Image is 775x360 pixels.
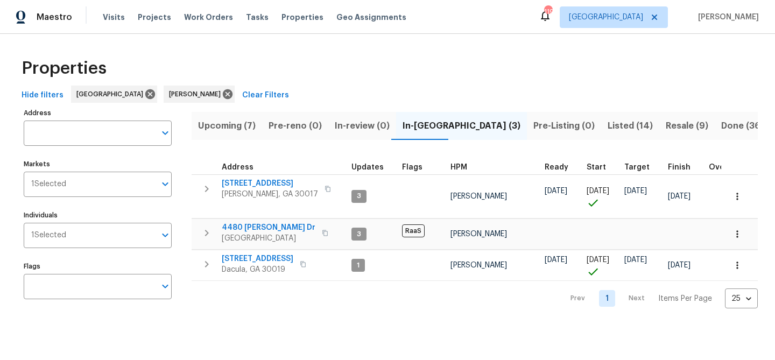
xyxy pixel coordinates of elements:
[694,12,759,23] span: [PERSON_NAME]
[158,228,173,243] button: Open
[246,13,269,21] span: Tasks
[222,164,253,171] span: Address
[24,161,172,167] label: Markets
[281,12,323,23] span: Properties
[587,187,609,195] span: [DATE]
[403,118,520,133] span: In-[GEOGRAPHIC_DATA] (3)
[545,164,568,171] span: Ready
[222,222,315,233] span: 4480 [PERSON_NAME] Dr
[582,250,620,281] td: Project started on time
[103,12,125,23] span: Visits
[560,287,758,309] nav: Pagination Navigation
[222,253,293,264] span: [STREET_ADDRESS]
[22,89,64,102] span: Hide filters
[544,6,552,17] div: 119
[353,261,364,270] span: 1
[335,118,390,133] span: In-review (0)
[545,256,567,264] span: [DATE]
[222,233,315,244] span: [GEOGRAPHIC_DATA]
[450,230,507,238] span: [PERSON_NAME]
[587,256,609,264] span: [DATE]
[31,180,66,189] span: 1 Selected
[624,187,647,195] span: [DATE]
[24,263,172,270] label: Flags
[222,264,293,275] span: Dacula, GA 30019
[164,86,235,103] div: [PERSON_NAME]
[709,164,737,171] span: Overall
[24,110,172,116] label: Address
[351,164,384,171] span: Updates
[725,285,758,313] div: 25
[71,86,157,103] div: [GEOGRAPHIC_DATA]
[17,86,68,105] button: Hide filters
[222,178,318,189] span: [STREET_ADDRESS]
[353,192,365,201] span: 3
[76,89,147,100] span: [GEOGRAPHIC_DATA]
[668,164,691,171] span: Finish
[668,164,700,171] div: Projected renovation finish date
[587,164,606,171] span: Start
[37,12,72,23] span: Maestro
[450,193,507,200] span: [PERSON_NAME]
[22,63,107,74] span: Properties
[198,118,256,133] span: Upcoming (7)
[658,293,712,304] p: Items Per Page
[666,118,708,133] span: Resale (9)
[624,256,647,264] span: [DATE]
[624,164,650,171] span: Target
[158,177,173,192] button: Open
[587,164,616,171] div: Actual renovation start date
[545,187,567,195] span: [DATE]
[138,12,171,23] span: Projects
[169,89,225,100] span: [PERSON_NAME]
[158,279,173,294] button: Open
[31,231,66,240] span: 1 Selected
[545,164,578,171] div: Earliest renovation start date (first business day after COE or Checkout)
[668,193,691,200] span: [DATE]
[624,164,659,171] div: Target renovation project end date
[608,118,653,133] span: Listed (14)
[709,164,746,171] div: Days past target finish date
[269,118,322,133] span: Pre-reno (0)
[238,86,293,105] button: Clear Filters
[450,164,467,171] span: HPM
[668,262,691,269] span: [DATE]
[336,12,406,23] span: Geo Assignments
[353,230,365,239] span: 3
[721,118,770,133] span: Done (368)
[158,125,173,140] button: Open
[533,118,595,133] span: Pre-Listing (0)
[242,89,289,102] span: Clear Filters
[450,262,507,269] span: [PERSON_NAME]
[184,12,233,23] span: Work Orders
[599,290,615,307] a: Goto page 1
[402,164,422,171] span: Flags
[582,174,620,218] td: Project started on time
[222,189,318,200] span: [PERSON_NAME], GA 30017
[569,12,643,23] span: [GEOGRAPHIC_DATA]
[402,224,425,237] span: RaaS
[24,212,172,218] label: Individuals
